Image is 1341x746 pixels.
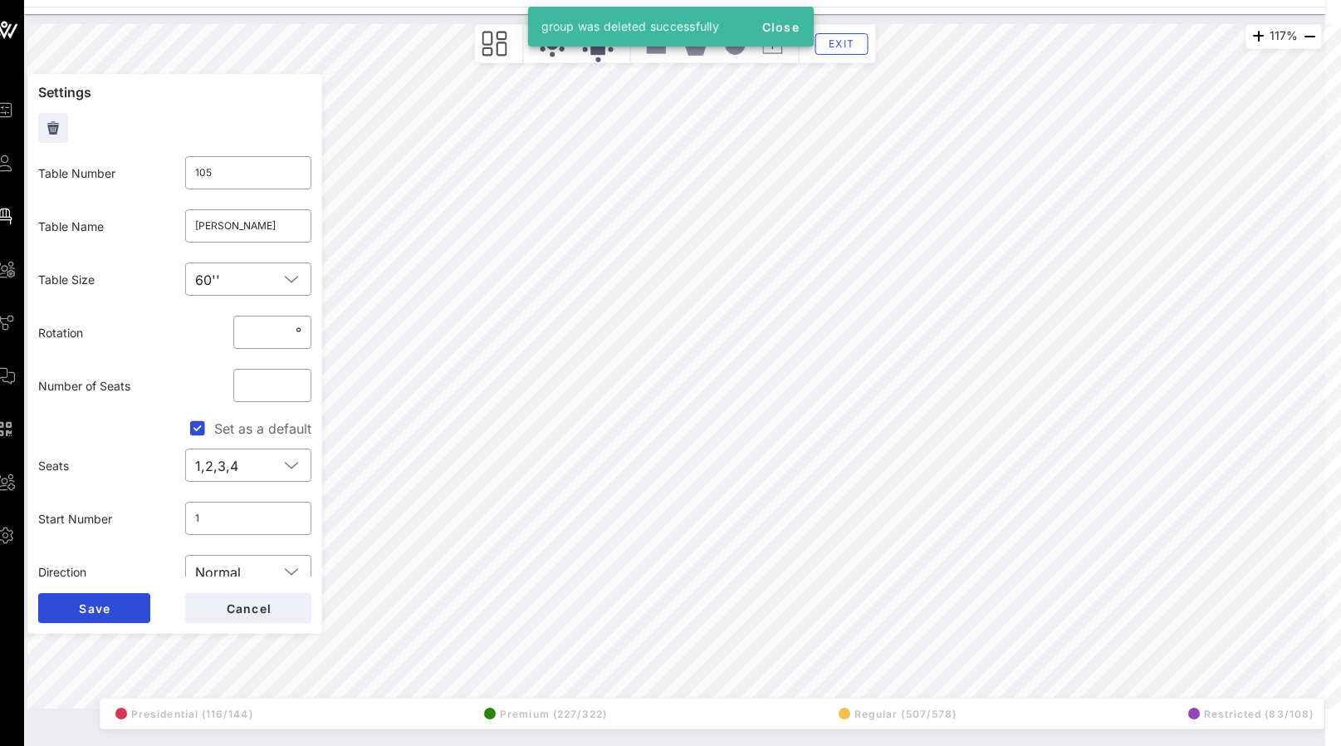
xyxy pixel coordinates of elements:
[195,565,241,580] div: Normal
[28,261,175,298] div: Table Size
[214,420,311,437] label: Set as a default
[185,263,312,296] div: 60''
[541,19,720,33] span: group was deleted successfully
[292,324,301,341] div: °
[195,272,220,287] div: 60''
[38,593,150,623] button: Save
[28,447,175,484] div: Seats
[185,593,311,623] button: Cancel
[28,314,175,351] div: Rotation
[225,601,272,616] span: Cancel
[185,555,312,588] div: Normal
[761,20,800,34] span: Close
[38,85,311,100] p: Settings
[28,500,175,537] div: Start Number
[1246,24,1322,49] div: 117%
[185,449,312,482] div: 1,2,3,4
[28,367,175,405] div: Number of Seats
[28,155,175,192] div: Table Number
[28,553,175,591] div: Direction
[195,459,238,474] div: 1,2,3,4
[825,37,857,50] span: Exit
[28,208,175,245] div: Table Name
[38,113,68,143] button: Delete Table
[78,601,110,616] span: Save
[754,12,807,42] button: Close
[815,33,868,55] button: Exit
